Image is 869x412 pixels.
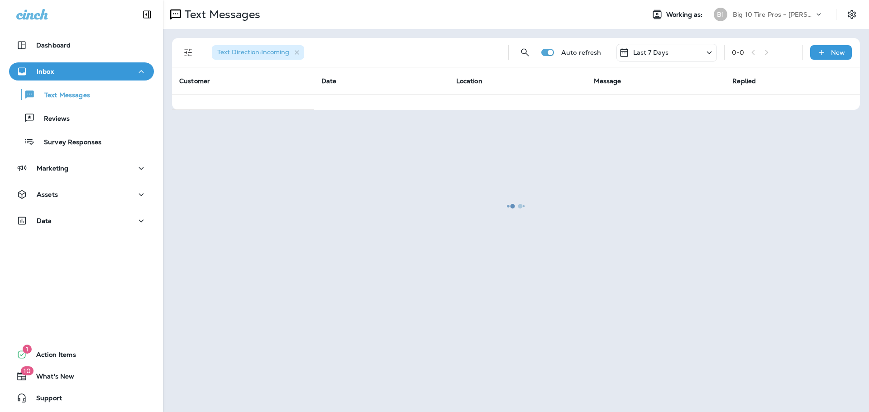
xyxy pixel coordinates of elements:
p: Reviews [35,115,70,123]
p: Dashboard [36,42,71,49]
button: 10What's New [9,367,154,385]
p: Text Messages [35,91,90,100]
button: Support [9,389,154,407]
button: Assets [9,185,154,204]
span: 10 [21,366,33,375]
span: 1 [23,345,32,354]
button: Marketing [9,159,154,177]
p: Inbox [37,68,54,75]
span: Support [27,394,62,405]
button: Text Messages [9,85,154,104]
span: Action Items [27,351,76,362]
p: New [831,49,845,56]
p: Marketing [37,165,68,172]
button: Reviews [9,109,154,128]
button: 1Action Items [9,346,154,364]
span: What's New [27,373,74,384]
p: Survey Responses [35,138,101,147]
p: Data [37,217,52,224]
button: Survey Responses [9,132,154,151]
button: Data [9,212,154,230]
p: Assets [37,191,58,198]
button: Dashboard [9,36,154,54]
button: Inbox [9,62,154,81]
button: Collapse Sidebar [134,5,160,24]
